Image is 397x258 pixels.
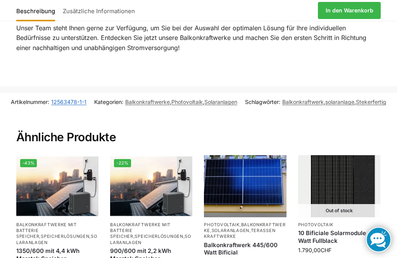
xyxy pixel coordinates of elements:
[204,155,286,217] img: Solaranlage für den kleinen Balkon
[11,98,86,106] span: Artikelnummer:
[110,155,192,217] a: -22%Balkonkraftwerk mit Marstek Speicher
[41,234,89,239] a: Speicherlösungen
[16,222,77,239] a: Balkonkraftwerke mit Batterie Speicher
[298,229,380,244] a: 10 Bificiale Solarmodule 450 Watt Fullblack
[204,222,285,233] a: Balkonkraftwerke
[204,222,239,227] a: Photovoltaik
[298,155,380,217] img: 10 Bificiale Solarmodule 450 Watt Fullblack
[16,155,98,217] a: -43%Balkonkraftwerk mit Marstek Speicher
[204,228,275,239] a: Terassen Kraftwerke
[204,222,286,240] p: , , ,
[325,99,354,105] a: solaranlage
[16,222,98,246] p: , ,
[204,99,237,105] a: Solaranlagen
[245,98,386,106] span: Schlagwörter: , ,
[16,155,98,217] img: Balkonkraftwerk mit Marstek Speicher
[110,155,192,217] img: Balkonkraftwerk mit Marstek Speicher
[212,228,249,233] a: Solaranlagen
[51,99,86,105] a: 12563478-1-1
[110,234,191,245] a: Solaranlagen
[298,247,331,253] bdi: 1.790,00
[16,234,97,245] a: Solaranlagen
[110,222,192,246] p: , ,
[282,99,324,105] a: Balkonkraftwerk
[204,241,286,256] a: Balkonkraftwerk 445/600 Watt Bificial
[16,111,381,145] h2: Ähnliche Produkte
[110,222,171,239] a: Balkonkraftwerke mit Batterie Speicher
[94,98,237,106] span: Kategorien: , ,
[321,247,331,253] span: CHF
[356,99,386,105] a: Stekerfertig
[171,99,203,105] a: Photovoltaik
[16,23,381,53] p: Unser Team steht Ihnen gerne zur Verfügung, um Sie bei der Auswahl der optimalen Lösung für Ihre ...
[298,155,380,217] a: Out of stock10 Bificiale Solarmodule 450 Watt Fullblack
[125,99,170,105] a: Balkonkraftwerke
[298,222,333,227] a: Photovoltaik
[135,234,183,239] a: Speicherlösungen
